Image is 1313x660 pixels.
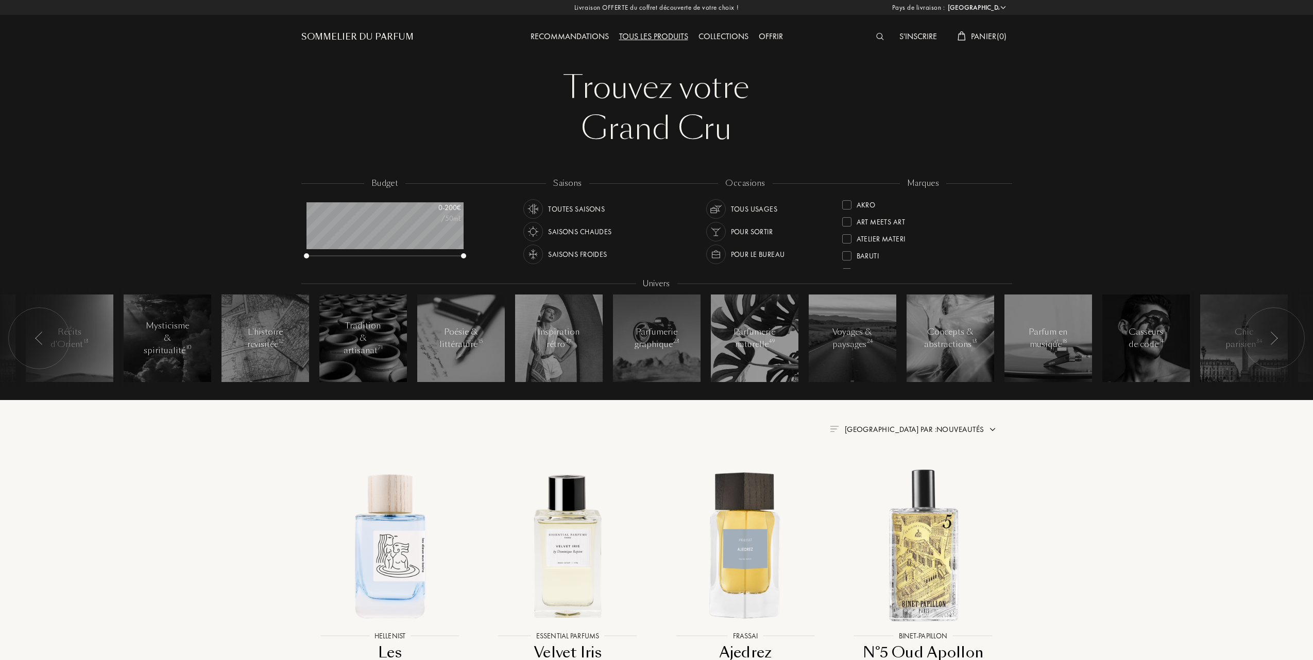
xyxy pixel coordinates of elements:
[830,426,838,432] img: filter_by.png
[526,202,540,216] img: usage_season_average_white.svg
[971,31,1007,42] span: Panier ( 0 )
[718,178,772,189] div: occasions
[309,108,1004,149] div: Grand Cru
[1026,326,1070,351] div: Parfum en musique
[35,332,43,345] img: arr_left.svg
[830,326,874,351] div: Voyages & paysages
[709,224,723,239] img: usage_occasion_party_white.svg
[673,338,679,345] span: 23
[731,245,785,264] div: Pour le bureau
[845,424,984,435] span: [GEOGRAPHIC_DATA] par : Nouveautés
[478,338,483,345] span: 15
[857,213,905,227] div: Art Meets Art
[566,338,571,345] span: 37
[488,465,648,625] img: Velvet Iris Essential Parfums
[309,67,1004,108] div: Trouvez votre
[1270,332,1278,345] img: arr_left.svg
[526,224,540,239] img: usage_season_hot_white.svg
[732,326,776,351] div: Parfumerie naturelle
[900,178,946,189] div: marques
[410,213,461,224] div: /50mL
[548,245,607,264] div: Saisons froides
[526,247,540,262] img: usage_season_cold_white.svg
[693,30,754,44] div: Collections
[958,31,966,41] img: cart_white.svg
[378,344,383,351] span: 71
[537,326,581,351] div: Inspiration rétro
[614,31,693,42] a: Tous les produits
[614,30,693,44] div: Tous les produits
[279,338,284,345] span: 12
[525,30,614,44] div: Recommandations
[364,178,406,189] div: budget
[867,338,873,345] span: 24
[857,247,879,261] div: Baruti
[876,33,884,40] img: search_icn_white.svg
[548,199,605,219] div: Toutes saisons
[892,3,945,13] span: Pays de livraison :
[924,326,977,351] div: Concepts & abstractions
[1159,338,1164,345] span: 14
[310,465,470,625] img: Les Dieux aux Bains Hellenist
[636,278,677,290] div: Univers
[857,196,876,210] div: Akro
[1124,326,1168,351] div: Casseurs de code
[894,30,942,44] div: S'inscrire
[666,465,826,625] img: Ajedrez Frassai
[709,247,723,262] img: usage_occasion_work_white.svg
[635,326,679,351] div: Parfumerie graphique
[693,31,754,42] a: Collections
[754,31,788,42] a: Offrir
[731,199,778,219] div: Tous usages
[439,326,483,351] div: Poésie & littérature
[894,31,942,42] a: S'inscrire
[857,264,908,278] div: Binet-Papillon
[999,4,1007,11] img: arrow_w.png
[857,230,906,244] div: Atelier Materi
[144,320,191,357] div: Mysticisme & spiritualité
[186,344,191,351] span: 10
[731,222,773,241] div: Pour sortir
[972,338,977,345] span: 13
[525,31,614,42] a: Recommandations
[843,465,1003,625] img: N°5 Oud Apollon Binet-Papillon
[546,178,589,189] div: saisons
[709,202,723,216] img: usage_occasion_all_white.svg
[341,320,385,357] div: Tradition & artisanat
[410,202,461,213] div: 0 - 200 €
[301,31,414,43] a: Sommelier du Parfum
[548,222,611,241] div: Saisons chaudes
[1062,338,1067,345] span: 18
[769,338,775,345] span: 49
[243,326,287,351] div: L'histoire revisitée
[754,30,788,44] div: Offrir
[988,425,997,433] img: arrow.png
